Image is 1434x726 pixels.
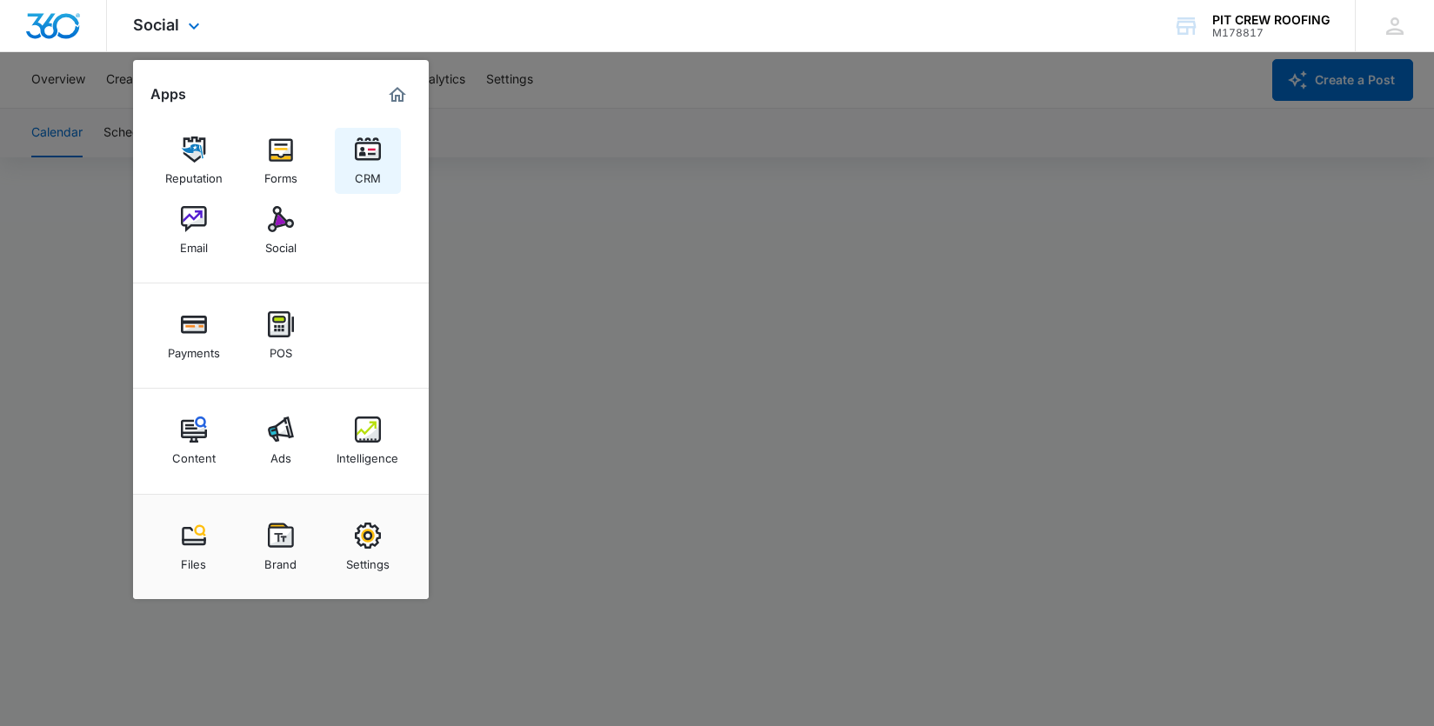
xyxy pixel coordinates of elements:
a: CRM [335,128,401,194]
a: Forms [248,128,314,194]
a: Brand [248,514,314,580]
a: Social [248,197,314,263]
a: Marketing 360® Dashboard [384,81,411,109]
a: Intelligence [335,408,401,474]
a: Email [161,197,227,263]
h2: Apps [150,86,186,103]
div: Ads [270,443,291,465]
div: Reputation [165,163,223,185]
a: Reputation [161,128,227,194]
div: account name [1212,13,1330,27]
div: Brand [264,549,297,571]
div: Email [180,232,208,255]
div: Payments [168,337,220,360]
div: Intelligence [337,443,398,465]
a: Content [161,408,227,474]
a: Files [161,514,227,580]
div: Social [265,232,297,255]
div: Settings [346,549,390,571]
div: CRM [355,163,381,185]
div: Forms [264,163,297,185]
a: Ads [248,408,314,474]
div: Content [172,443,216,465]
a: POS [248,303,314,369]
div: account id [1212,27,1330,39]
div: Files [181,549,206,571]
span: Social [133,16,179,34]
a: Settings [335,514,401,580]
a: Payments [161,303,227,369]
div: POS [270,337,292,360]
